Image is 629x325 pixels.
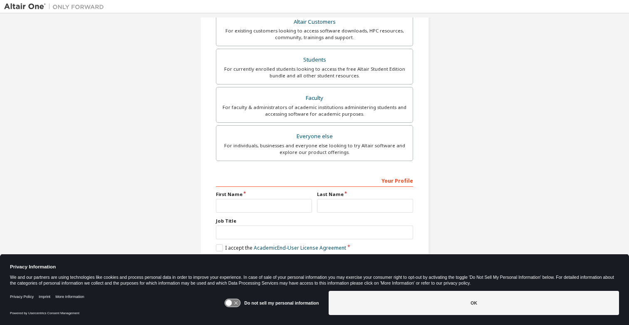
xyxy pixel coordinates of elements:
[221,16,408,28] div: Altair Customers
[221,27,408,41] div: For existing customers looking to access software downloads, HPC resources, community, trainings ...
[221,142,408,156] div: For individuals, businesses and everyone else looking to try Altair software and explore our prod...
[216,191,312,198] label: First Name
[216,244,346,251] label: I accept the
[221,131,408,142] div: Everyone else
[216,218,413,224] label: Job Title
[4,2,108,11] img: Altair One
[221,54,408,66] div: Students
[221,92,408,104] div: Faculty
[221,104,408,117] div: For faculty & administrators of academic institutions administering students and accessing softwa...
[216,174,413,187] div: Your Profile
[254,244,346,251] a: Academic End-User License Agreement
[317,191,413,198] label: Last Name
[221,66,408,79] div: For currently enrolled students looking to access the free Altair Student Edition bundle and all ...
